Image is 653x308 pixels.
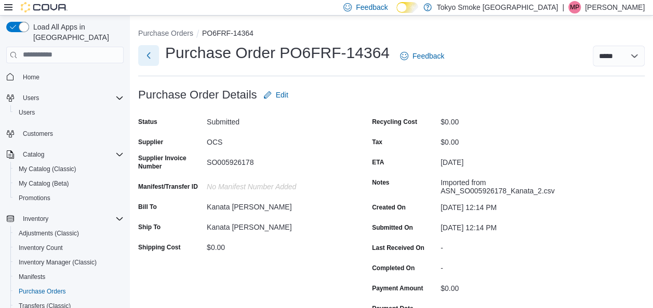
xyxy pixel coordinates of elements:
button: PO6FRF-14364 [202,29,254,37]
span: Home [19,71,124,83]
span: Catalog [23,150,44,159]
button: Purchase Orders [138,29,193,37]
label: Bill To [138,203,157,211]
p: | [562,1,564,13]
div: - [441,260,580,272]
span: My Catalog (Beta) [15,177,124,190]
img: Cova [21,2,68,12]
button: Home [2,69,128,85]
span: Inventory Count [19,244,63,252]
a: Inventory Count [15,242,67,254]
a: Inventory Manager (Classic) [15,256,101,269]
button: Users [2,91,128,105]
div: Imported from ASN_SO005926178_Kanata_2.csv [441,174,580,195]
nav: An example of EuiBreadcrumbs [138,28,645,40]
span: Purchase Orders [15,285,124,298]
div: $0.00 [441,280,580,292]
label: Created On [372,203,406,212]
span: Customers [19,127,124,140]
span: Purchase Orders [19,287,66,296]
label: ETA [372,158,384,166]
button: Users [19,92,43,104]
label: Submitted On [372,223,413,232]
div: $0.00 [207,239,346,251]
label: Supplier [138,138,163,146]
span: Catalog [19,148,124,161]
div: Submitted [207,114,346,126]
div: [DATE] 12:14 PM [441,219,580,232]
span: Adjustments (Classic) [19,229,79,237]
p: Tokyo Smoke [GEOGRAPHIC_DATA] [437,1,558,13]
span: Inventory Manager (Classic) [19,258,97,267]
button: Promotions [10,191,128,205]
button: Catalog [2,147,128,162]
button: Inventory Manager (Classic) [10,255,128,270]
span: Promotions [15,192,124,204]
button: Next [138,45,159,66]
span: Users [19,92,124,104]
button: Edit [259,85,292,105]
span: Manifests [19,273,45,281]
span: My Catalog (Classic) [15,163,124,175]
span: My Catalog (Beta) [19,179,69,188]
label: Tax [372,138,382,146]
button: Inventory Count [10,241,128,255]
h1: Purchase Order PO6FRF-14364 [165,43,390,63]
span: Manifests [15,271,124,283]
div: $0.00 [441,114,580,126]
span: Inventory Manager (Classic) [15,256,124,269]
label: Ship To [138,223,161,231]
a: Users [15,106,39,119]
label: Supplier Invoice Number [138,154,203,171]
label: Recycling Cost [372,118,417,126]
span: Users [23,94,39,102]
div: OCS [207,134,346,146]
p: [PERSON_NAME] [585,1,645,13]
span: Promotions [19,194,50,202]
a: My Catalog (Beta) [15,177,73,190]
div: $0.00 [441,134,580,146]
a: Customers [19,128,57,140]
span: Inventory [19,213,124,225]
button: Inventory [19,213,52,225]
a: Purchase Orders [15,285,70,298]
span: Feedback [412,51,444,61]
span: Inventory [23,215,48,223]
label: Manifest/Transfer ID [138,183,198,191]
span: Edit [276,90,288,100]
button: My Catalog (Classic) [10,162,128,176]
button: Catalog [19,148,48,161]
span: MP [570,1,579,13]
label: Notes [372,178,389,187]
span: Users [15,106,124,119]
input: Dark Mode [396,2,418,13]
div: SO005926178 [207,154,346,166]
span: Feedback [356,2,388,12]
label: Completed On [372,264,415,272]
div: Kanata [PERSON_NAME] [207,219,346,231]
span: Adjustments (Classic) [15,227,124,240]
a: Feedback [396,46,448,66]
a: Manifests [15,271,49,283]
a: Home [19,71,44,83]
h3: Purchase Order Details [138,89,257,101]
label: Status [138,118,157,126]
span: My Catalog (Classic) [19,165,76,173]
span: Load All Apps in [GEOGRAPHIC_DATA] [29,22,124,43]
label: Shipping Cost [138,243,180,251]
button: My Catalog (Beta) [10,176,128,191]
span: Inventory Count [15,242,124,254]
div: [DATE] 12:14 PM [441,199,580,212]
button: Inventory [2,212,128,226]
span: Users [19,108,35,117]
div: [DATE] [441,154,580,166]
button: Manifests [10,270,128,284]
label: Last Received On [372,244,424,252]
span: Customers [23,130,53,138]
a: My Catalog (Classic) [15,163,81,175]
div: Mark Patafie [568,1,581,13]
a: Promotions [15,192,55,204]
button: Users [10,105,128,120]
button: Adjustments (Classic) [10,226,128,241]
div: No Manifest Number added [207,178,346,191]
